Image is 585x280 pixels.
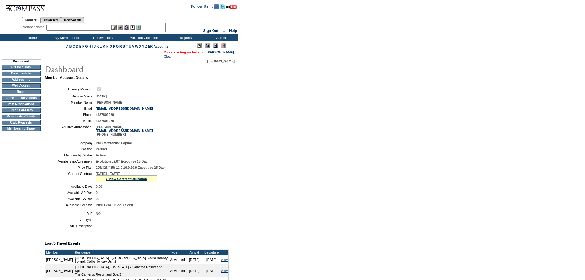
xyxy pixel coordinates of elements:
a: Become our fan on Facebook [214,6,219,10]
span: :: [223,29,225,33]
td: Email: [47,107,93,110]
a: view [221,258,228,262]
a: Help [229,29,237,33]
span: Active [96,153,106,157]
b: Member Account Details [45,76,88,80]
span: 99 [96,197,99,201]
div: Member Name: [23,25,46,30]
span: NO [96,212,101,215]
a: S [123,45,125,48]
td: Mobile: [47,119,93,123]
td: Credit Card Info [2,108,41,113]
td: [DATE] [203,255,220,264]
img: Log Concern/Member Elevation [221,43,226,48]
td: [DATE] [203,264,220,277]
td: [DATE] [186,264,203,277]
td: Advanced [169,255,185,264]
td: Member Since: [47,94,93,98]
a: K [96,45,99,48]
td: Past Reservations [2,102,41,107]
img: View [118,25,123,30]
td: Membership Details [2,114,41,119]
td: Position: [47,147,93,151]
a: Q [116,45,119,48]
a: J [94,45,96,48]
a: W [135,45,138,48]
a: L [100,45,102,48]
span: Pri:0 Peak:0 Sec:0 Sel:0 [96,203,133,207]
a: view [221,269,228,273]
img: View Mode [205,43,210,48]
td: My Memberships [49,34,84,41]
td: CWL Requests [2,120,41,125]
span: 0 [96,191,98,195]
td: Reservations [84,34,120,41]
a: Members [22,17,41,23]
td: Address Info [2,77,41,82]
a: G [85,45,88,48]
a: N [106,45,109,48]
td: Dashboard [2,59,41,64]
a: Subscribe to our YouTube Channel [226,6,237,10]
td: Personal Info [2,65,41,70]
td: Available SA Res: [47,197,93,201]
td: Available AR Res: [47,191,93,195]
span: [DATE] - [DATE] [96,172,120,175]
a: Residences [41,17,61,23]
span: [PERSON_NAME] [96,101,123,104]
td: Reports [167,34,203,41]
a: U [129,45,131,48]
a: Z [145,45,147,48]
span: PNC Mezzanine Capital [96,141,132,145]
td: [DATE] [186,255,203,264]
a: [EMAIL_ADDRESS][DOMAIN_NAME] [96,129,153,132]
a: D [76,45,78,48]
a: O [110,45,112,48]
img: Subscribe to our YouTube Channel [226,5,237,9]
span: [DATE] [96,94,107,98]
a: Clear [164,55,172,58]
td: Vacation Collection [120,34,167,41]
a: C [72,45,75,48]
span: [PERSON_NAME] [PHONE_NUMBER] [96,125,153,136]
td: Web Access [2,83,41,88]
td: Notes [2,89,41,94]
td: Member [45,250,74,255]
img: Follow us on Twitter [220,4,225,9]
img: Reservations [130,25,135,30]
span: 4127802029 [96,119,114,123]
a: V [132,45,134,48]
td: Member Name: [47,101,93,104]
td: Home [14,34,49,41]
a: Reservations [61,17,84,23]
td: Membership Share [2,126,41,131]
span: Evolution v2.07 Executive 25 Day [96,160,147,163]
a: X [139,45,141,48]
img: pgTtlDashboard.gif [45,63,167,75]
td: [GEOGRAPHIC_DATA], [US_STATE] - Carneros Resort and Spa The Carneros Resort and Spa 3 [74,264,170,277]
img: Impersonate [124,25,129,30]
span: You are acting on behalf of: [164,50,234,54]
td: Price Plan: [47,166,93,169]
td: Membership Agreement: [47,160,93,163]
a: T [126,45,128,48]
a: [PERSON_NAME] [207,50,234,54]
td: [GEOGRAPHIC_DATA] - [GEOGRAPHIC_DATA]: Celtic Holiday Ireland: Celtic Holiday Unit 2 [74,255,170,264]
a: B [69,45,72,48]
td: Exclusive Ambassador: [47,125,93,136]
a: F [82,45,84,48]
a: Y [142,45,144,48]
a: Sign Out [203,29,218,33]
td: VIP Description: [47,224,93,228]
td: Available Holidays: [47,203,93,207]
img: Edit Mode [197,43,202,48]
a: I [92,45,93,48]
td: Arrival [186,250,203,255]
td: [PERSON_NAME] [45,255,74,264]
a: Follow us on Twitter [220,6,225,10]
img: b_edit.gif [111,25,117,30]
span: 4127802029 [96,113,114,116]
td: Current Reservations [2,96,41,101]
td: [PERSON_NAME] [45,264,74,277]
td: Advanced [169,264,185,277]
